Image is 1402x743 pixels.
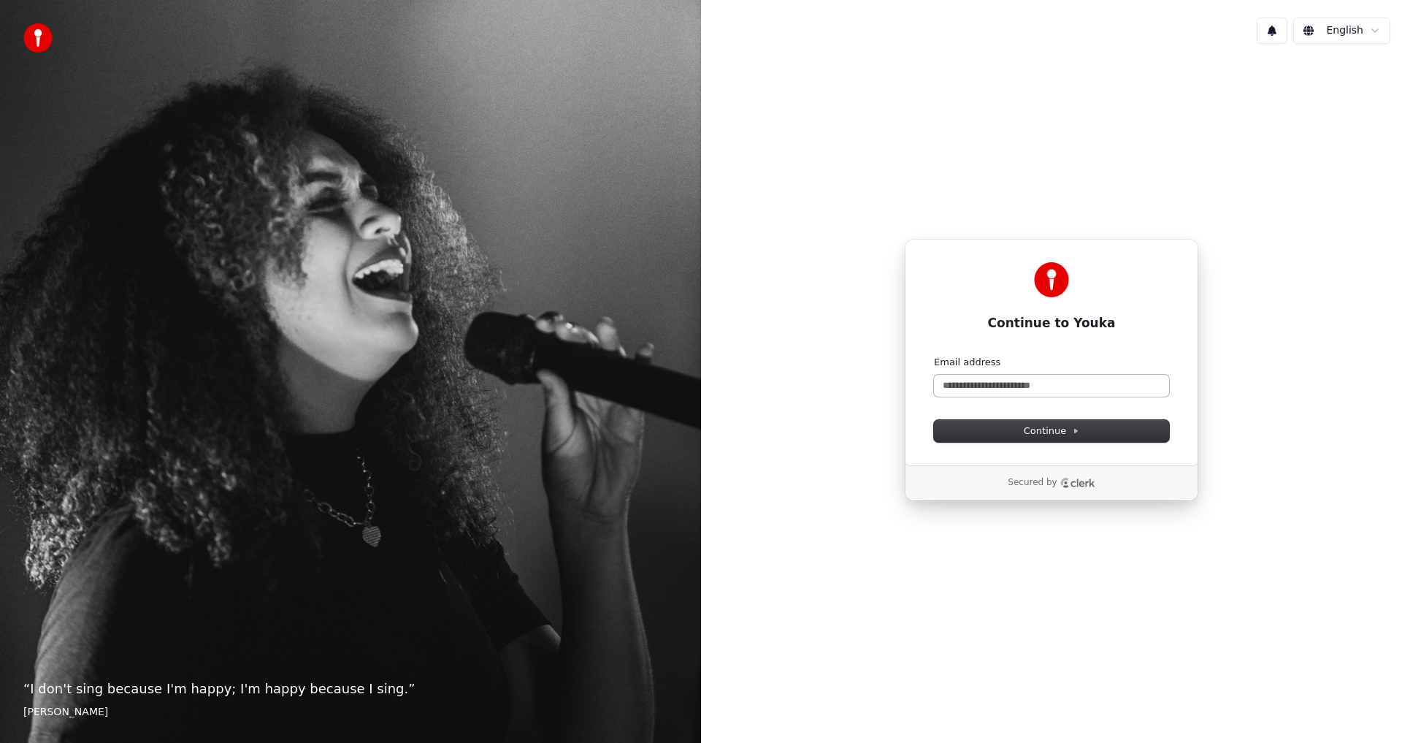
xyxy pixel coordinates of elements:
[1008,477,1057,489] p: Secured by
[934,315,1169,332] h1: Continue to Youka
[1034,262,1069,297] img: Youka
[934,420,1169,442] button: Continue
[1060,478,1095,488] a: Clerk logo
[23,679,678,699] p: “ I don't sing because I'm happy; I'm happy because I sing. ”
[23,705,678,720] footer: [PERSON_NAME]
[23,23,53,53] img: youka
[1024,424,1079,438] span: Continue
[934,356,1000,369] label: Email address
